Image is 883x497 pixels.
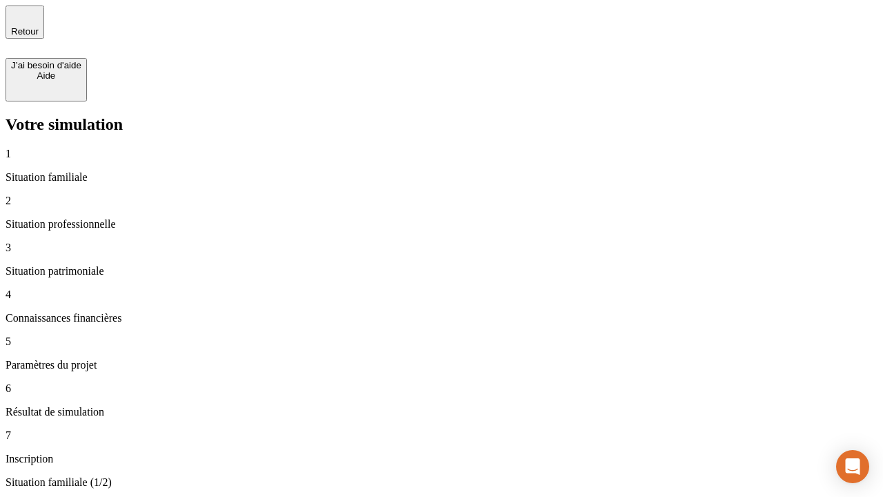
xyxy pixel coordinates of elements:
[11,60,81,70] div: J’ai besoin d'aide
[11,26,39,37] span: Retour
[6,453,877,465] p: Inscription
[6,476,877,489] p: Situation familiale (1/2)
[6,406,877,418] p: Résultat de simulation
[6,6,44,39] button: Retour
[6,429,877,442] p: 7
[6,58,87,101] button: J’ai besoin d'aideAide
[6,359,877,371] p: Paramètres du projet
[6,218,877,231] p: Situation professionnelle
[6,335,877,348] p: 5
[6,171,877,184] p: Situation familiale
[6,265,877,277] p: Situation patrimoniale
[6,148,877,160] p: 1
[11,70,81,81] div: Aide
[6,289,877,301] p: 4
[836,450,869,483] div: Open Intercom Messenger
[6,195,877,207] p: 2
[6,115,877,134] h2: Votre simulation
[6,312,877,324] p: Connaissances financières
[6,242,877,254] p: 3
[6,382,877,395] p: 6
